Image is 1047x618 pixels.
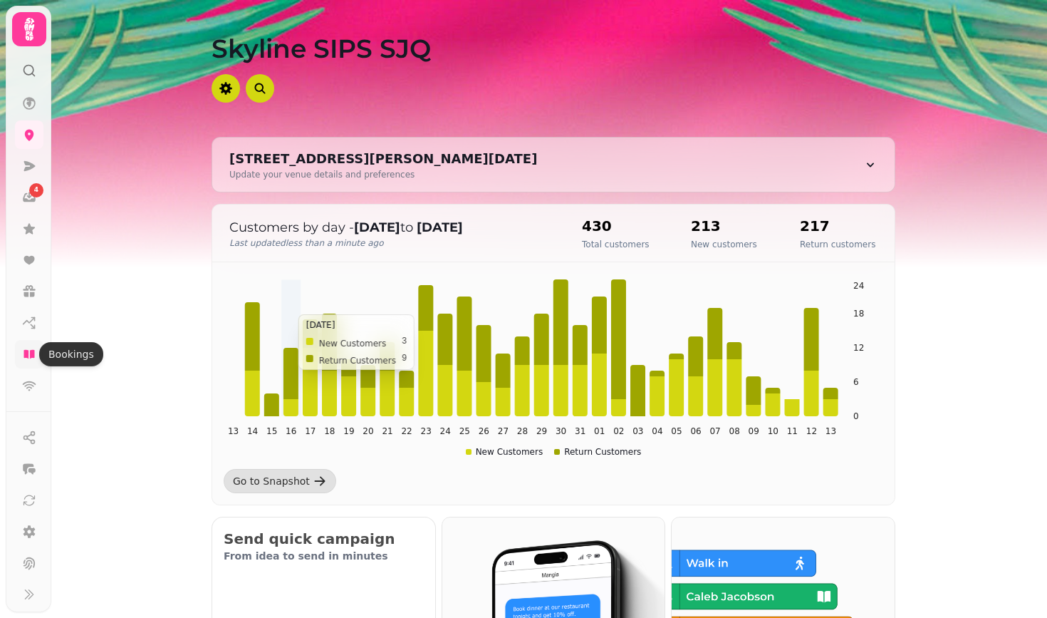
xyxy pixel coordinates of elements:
tspan: 15 [266,426,277,436]
tspan: 17 [305,426,316,436]
p: Total customers [582,239,650,250]
tspan: 12 [806,426,817,436]
tspan: 18 [853,309,864,319]
strong: [DATE] [417,220,463,235]
tspan: 01 [594,426,605,436]
tspan: 13 [825,426,836,436]
tspan: 02 [613,426,624,436]
tspan: 11 [787,426,798,436]
div: [STREET_ADDRESS][PERSON_NAME][DATE] [229,149,537,169]
div: Return Customers [554,446,641,458]
h2: 213 [691,216,757,236]
div: Go to Snapshot [233,474,310,488]
tspan: 13 [228,426,239,436]
tspan: 29 [536,426,547,436]
tspan: 04 [652,426,662,436]
tspan: 21 [382,426,392,436]
div: New Customers [466,446,543,458]
tspan: 03 [632,426,643,436]
tspan: 12 [853,343,864,353]
a: Go to Snapshot [224,469,336,493]
tspan: 25 [459,426,470,436]
tspan: 24 [853,281,864,291]
tspan: 0 [853,411,859,421]
p: Return customers [800,239,875,250]
tspan: 07 [709,426,720,436]
p: From idea to send in minutes [224,549,424,563]
tspan: 14 [247,426,258,436]
tspan: 10 [768,426,778,436]
h2: Send quick campaign [224,529,424,549]
strong: [DATE] [354,220,400,235]
h2: 430 [582,216,650,236]
tspan: 28 [517,426,528,436]
h2: 217 [800,216,875,236]
tspan: 6 [853,377,859,387]
tspan: 09 [749,426,759,436]
p: Customers by day - to [229,217,553,237]
tspan: 05 [671,426,682,436]
tspan: 30 [556,426,566,436]
span: 4 [34,185,38,195]
tspan: 26 [479,426,489,436]
tspan: 18 [324,426,335,436]
div: Update your venue details and preferences [229,169,537,180]
tspan: 27 [498,426,509,436]
tspan: 06 [690,426,701,436]
p: Last updated less than a minute ago [229,237,553,249]
tspan: 19 [343,426,354,436]
tspan: 16 [286,426,296,436]
a: 4 [15,183,43,212]
tspan: 20 [363,426,373,436]
tspan: 22 [401,426,412,436]
tspan: 23 [421,426,432,436]
tspan: 24 [440,426,451,436]
tspan: 08 [729,426,740,436]
div: Bookings [39,342,103,366]
tspan: 31 [575,426,585,436]
p: New customers [691,239,757,250]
